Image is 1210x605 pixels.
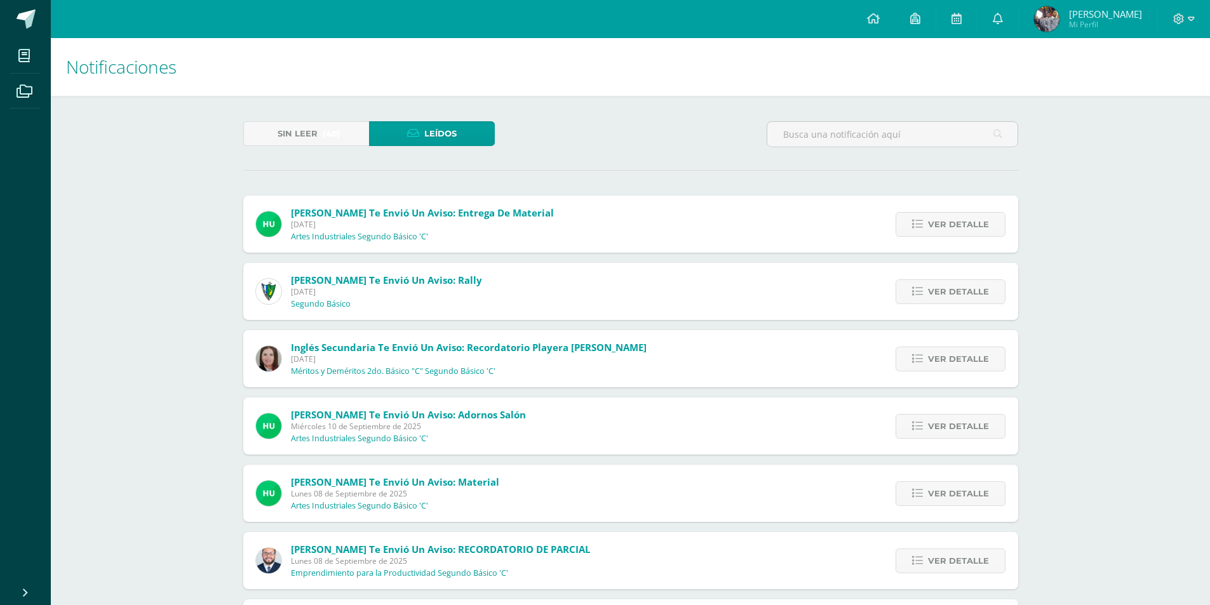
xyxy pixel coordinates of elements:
[291,543,590,555] span: [PERSON_NAME] te envió un aviso: RECORDATORIO DE PARCIAL
[291,286,482,297] span: [DATE]
[928,415,989,438] span: Ver detalle
[928,549,989,573] span: Ver detalle
[928,347,989,371] span: Ver detalle
[291,434,428,444] p: Artes Industriales Segundo Básico 'C'
[256,413,281,439] img: fd23069c3bd5c8dde97a66a86ce78287.png
[291,206,554,219] span: [PERSON_NAME] te envió un aviso: Entrega de material
[256,346,281,371] img: 8af0450cf43d44e38c4a1497329761f3.png
[291,501,428,511] p: Artes Industriales Segundo Básico 'C'
[291,568,508,578] p: Emprendimiento para la Productividad Segundo Básico 'C'
[1069,8,1142,20] span: [PERSON_NAME]
[66,55,177,79] span: Notificaciones
[323,122,340,145] span: (40)
[291,299,351,309] p: Segundo Básico
[767,122,1018,147] input: Busca una notificación aquí
[291,555,590,566] span: Lunes 08 de Septiembre de 2025
[291,232,428,242] p: Artes Industriales Segundo Básico 'C'
[291,421,526,432] span: Miércoles 10 de Septiembre de 2025
[291,219,554,230] span: [DATE]
[424,122,457,145] span: Leídos
[256,548,281,573] img: eaa624bfc361f5d4e8a554d75d1a3cf6.png
[291,354,647,364] span: [DATE]
[291,488,499,499] span: Lunes 08 de Septiembre de 2025
[291,475,499,488] span: [PERSON_NAME] te envió un aviso: Material
[928,280,989,303] span: Ver detalle
[1069,19,1142,30] span: Mi Perfil
[928,213,989,236] span: Ver detalle
[928,482,989,505] span: Ver detalle
[256,211,281,237] img: fd23069c3bd5c8dde97a66a86ce78287.png
[291,408,526,421] span: [PERSON_NAME] te envió un aviso: Adornos salón
[256,279,281,304] img: 9f174a157161b4ddbe12118a61fed988.png
[278,122,318,145] span: Sin leer
[256,481,281,506] img: fd23069c3bd5c8dde97a66a86ce78287.png
[369,121,495,146] a: Leídos
[291,366,495,376] p: Méritos y Deméritos 2do. Básico "C" Segundo Básico 'C'
[1034,6,1059,32] img: 77aa625120021a8a9975968244b35608.png
[291,341,647,354] span: Inglés Secundaria te envió un aviso: Recordatorio Playera [PERSON_NAME]
[291,274,482,286] span: [PERSON_NAME] te envió un aviso: Rally
[243,121,369,146] a: Sin leer(40)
